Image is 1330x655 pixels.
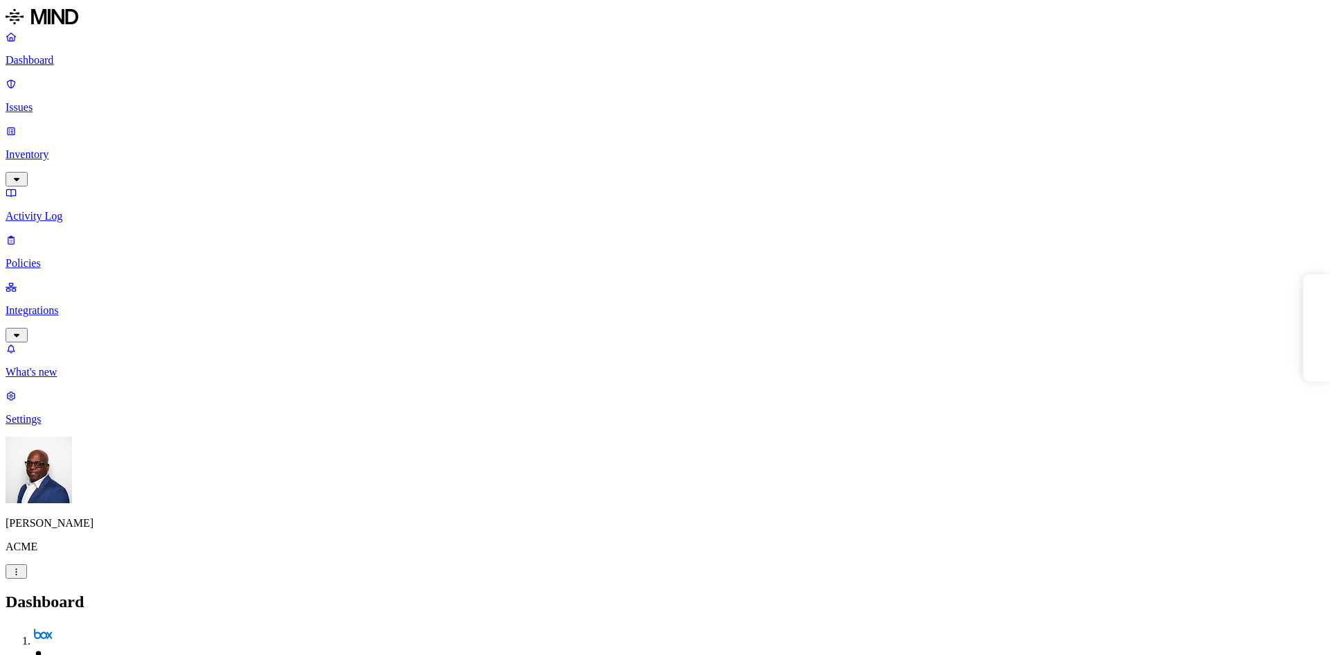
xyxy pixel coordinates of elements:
img: Gregory Thomas [6,437,72,503]
img: box.svg [33,625,53,645]
p: What's new [6,366,1324,378]
p: Issues [6,101,1324,114]
p: Activity Log [6,210,1324,222]
a: Issues [6,78,1324,114]
p: Integrations [6,304,1324,317]
a: MIND [6,6,1324,30]
a: Activity Log [6,186,1324,222]
a: Dashboard [6,30,1324,67]
p: Inventory [6,148,1324,161]
a: Policies [6,234,1324,270]
p: Dashboard [6,54,1324,67]
p: Settings [6,413,1324,426]
a: Inventory [6,125,1324,184]
p: ACME [6,541,1324,553]
a: Settings [6,390,1324,426]
a: Integrations [6,281,1324,340]
h2: Dashboard [6,593,1324,611]
img: MIND [6,6,78,28]
a: What's new [6,342,1324,378]
p: Policies [6,257,1324,270]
